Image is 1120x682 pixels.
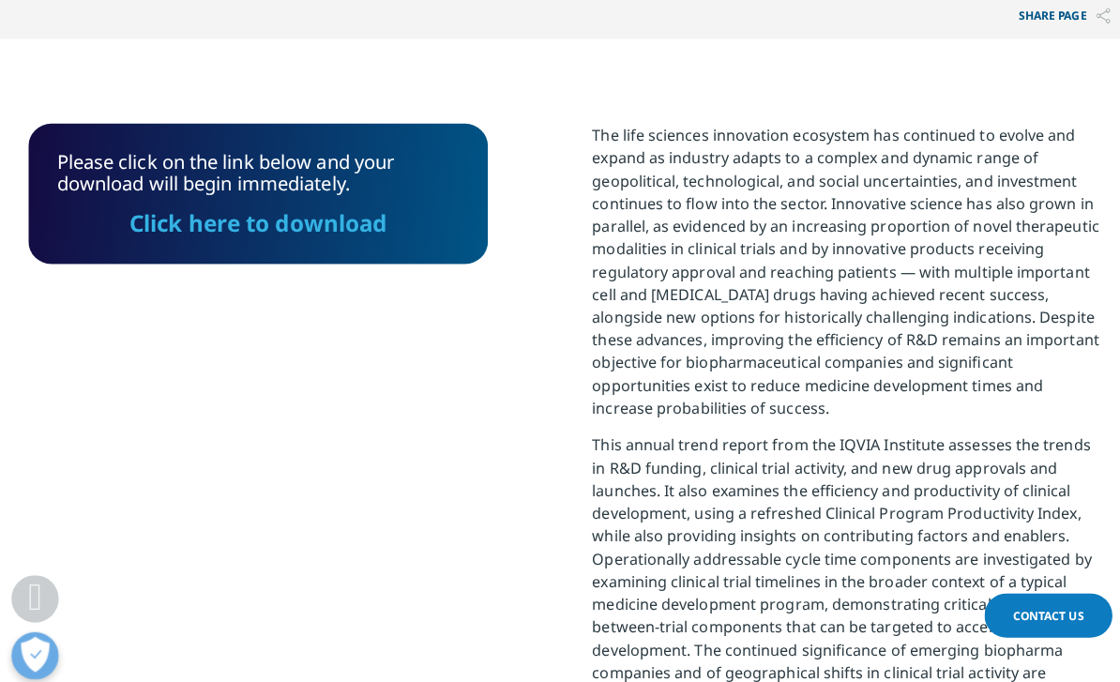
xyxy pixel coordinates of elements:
span: Contact Us [1003,601,1073,617]
div: Please click on the link below and your download will begin immediately. [56,151,455,234]
a: Contact Us [975,587,1101,631]
img: Share PAGE [1085,8,1099,24]
button: Open Preferences [11,626,58,673]
p: The life sciences innovation ecosystem has continued to evolve and expand as industry adapts to a... [586,123,1092,430]
a: Click here to download [129,205,384,236]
